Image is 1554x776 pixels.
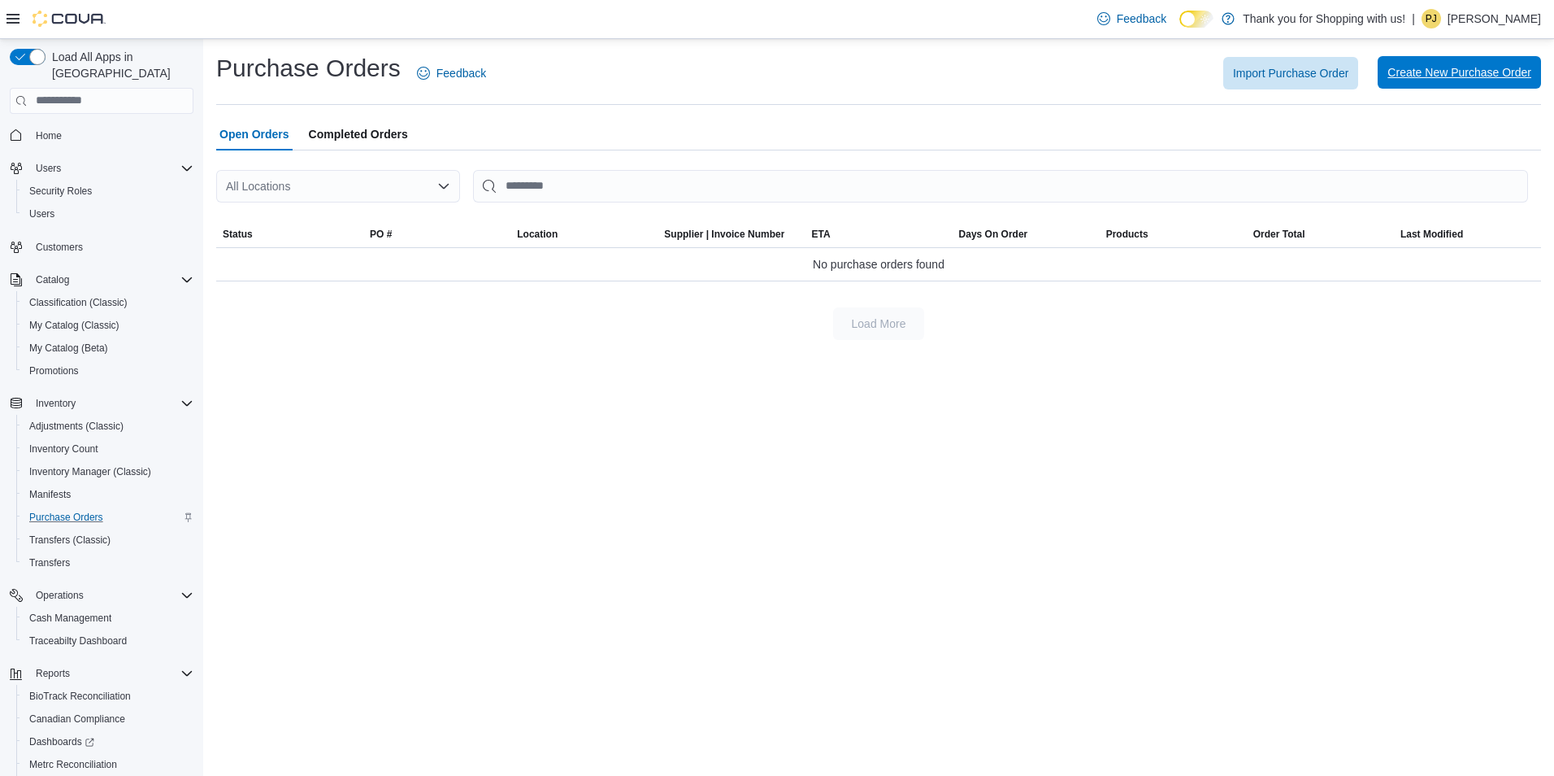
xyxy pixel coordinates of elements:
[23,181,193,201] span: Security Roles
[46,49,193,81] span: Load All Apps in [GEOGRAPHIC_DATA]
[23,732,101,752] a: Dashboards
[29,342,108,355] span: My Catalog (Beta)
[16,529,200,551] button: Transfers (Classic)
[437,180,450,193] button: Open list of options
[29,465,151,478] span: Inventory Manager (Classic)
[16,460,200,483] button: Inventory Manager (Classic)
[33,11,106,27] img: Cova
[3,124,200,147] button: Home
[3,235,200,259] button: Customers
[29,534,111,547] span: Transfers (Classic)
[3,662,200,685] button: Reports
[29,586,193,605] span: Operations
[29,634,127,647] span: Traceabilty Dashboard
[658,221,805,247] button: Supplier | Invoice Number
[1400,228,1463,241] span: Last Modified
[29,238,89,257] a: Customers
[23,755,124,774] a: Metrc Reconciliation
[23,416,130,436] a: Adjustments (Classic)
[23,361,85,381] a: Promotions
[1117,11,1166,27] span: Feedback
[1243,9,1405,28] p: Thank you for Shopping with us!
[23,608,118,628] a: Cash Management
[29,126,68,146] a: Home
[16,708,200,730] button: Canadian Compliance
[370,228,392,241] span: PO #
[16,314,200,337] button: My Catalog (Classic)
[23,316,126,335] a: My Catalog (Classic)
[3,157,200,180] button: Users
[3,584,200,607] button: Operations
[664,228,784,241] span: Supplier | Invoice Number
[29,319,119,332] span: My Catalog (Classic)
[29,207,54,220] span: Users
[23,709,132,729] a: Canadian Compliance
[959,228,1028,241] span: Days On Order
[29,270,76,290] button: Catalog
[517,228,558,241] span: Location
[1179,11,1213,28] input: Dark Mode
[29,394,82,413] button: Inventory
[23,416,193,436] span: Adjustments (Classic)
[36,397,76,410] span: Inventory
[36,667,70,680] span: Reports
[23,361,193,381] span: Promotions
[29,185,92,198] span: Security Roles
[16,291,200,314] button: Classification (Classic)
[1378,56,1541,89] button: Create New Purchase Order
[1394,221,1541,247] button: Last Modified
[16,753,200,776] button: Metrc Reconciliation
[23,204,193,224] span: Users
[216,52,401,85] h1: Purchase Orders
[23,687,193,706] span: BioTrack Reconciliation
[36,241,83,254] span: Customers
[1426,9,1437,28] span: PJ
[29,159,67,178] button: Users
[852,316,906,332] span: Load More
[36,273,69,286] span: Catalog
[436,65,486,81] span: Feedback
[36,589,84,602] span: Operations
[223,228,253,241] span: Status
[23,338,115,358] a: My Catalog (Beta)
[813,255,944,274] span: No purchase orders found
[805,221,952,247] button: ETA
[23,631,193,651] span: Traceabilty Dashboard
[29,420,124,433] span: Adjustments (Classic)
[29,488,71,501] span: Manifests
[29,664,76,683] button: Reports
[23,485,77,504] a: Manifests
[29,296,128,309] span: Classification (Classic)
[23,485,193,504] span: Manifests
[29,237,193,257] span: Customers
[811,228,830,241] span: ETA
[29,270,193,290] span: Catalog
[29,612,111,625] span: Cash Management
[23,439,193,459] span: Inventory Count
[23,530,193,550] span: Transfers (Classic)
[29,758,117,771] span: Metrc Reconciliation
[29,586,90,605] button: Operations
[1247,221,1394,247] button: Order Total
[16,438,200,460] button: Inventory Count
[16,203,200,225] button: Users
[16,415,200,438] button: Adjustments (Classic)
[510,221,658,247] button: Location
[29,556,70,569] span: Transfers
[16,180,200,203] button: Security Roles
[219,118,289,150] span: Open Orders
[1223,57,1358,89] button: Import Purchase Order
[23,439,105,459] a: Inventory Count
[1387,64,1531,81] span: Create New Purchase Order
[16,506,200,529] button: Purchase Orders
[29,664,193,683] span: Reports
[16,730,200,753] a: Dashboards
[16,483,200,506] button: Manifests
[23,293,193,312] span: Classification (Classic)
[16,607,200,630] button: Cash Management
[16,551,200,574] button: Transfers
[29,364,79,377] span: Promotions
[23,709,193,729] span: Canadian Compliance
[3,392,200,415] button: Inventory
